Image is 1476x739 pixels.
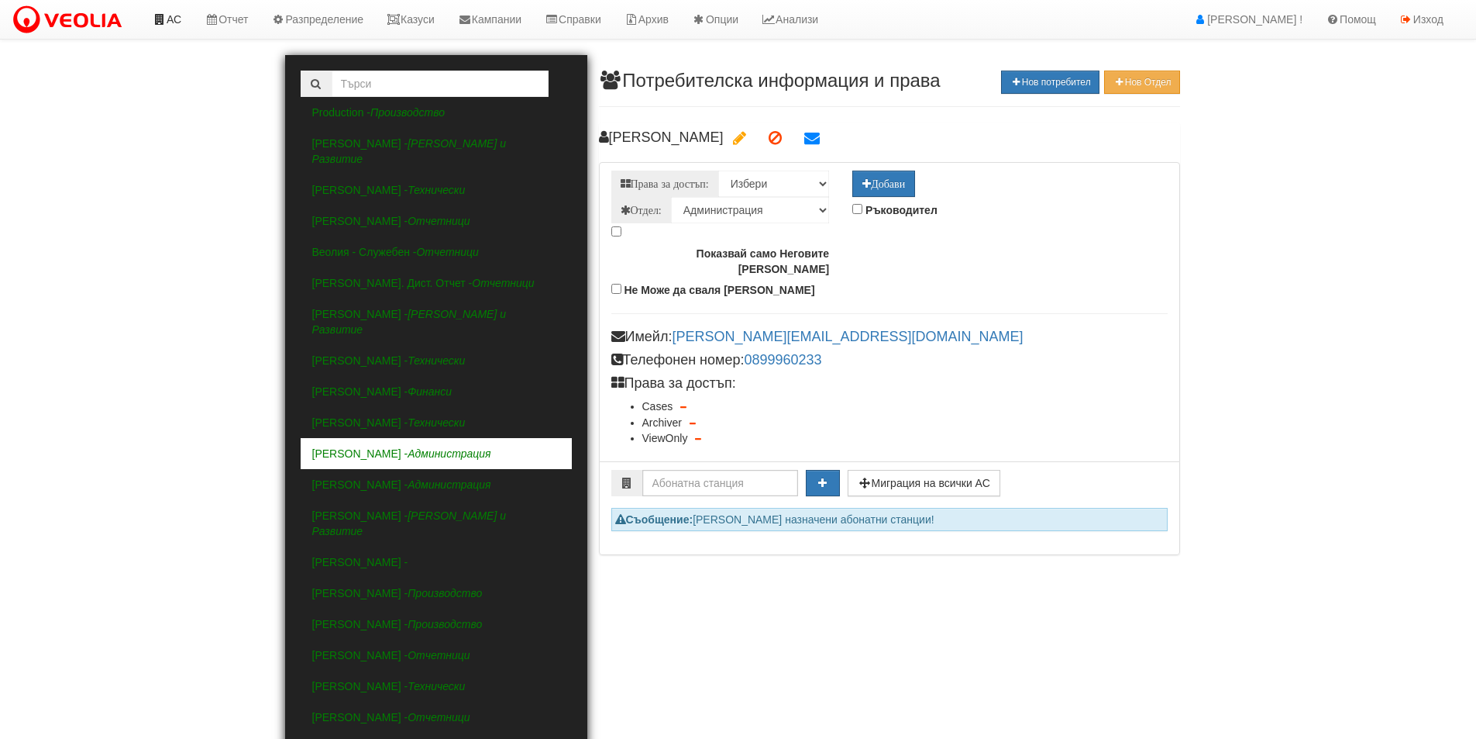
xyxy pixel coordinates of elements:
[301,438,572,469] a: [PERSON_NAME] -
[301,97,572,128] a: Production -
[408,478,490,491] i: Администрация
[301,671,572,702] a: [PERSON_NAME] -
[301,469,572,500] a: [PERSON_NAME] -
[862,178,905,189] i: Добави
[301,578,572,609] a: [PERSON_NAME] -
[312,509,507,537] i: [PERSON_NAME] и Развитие
[408,184,465,196] i: Технически
[301,237,572,268] a: Веолия - Служебен -
[642,470,798,496] input: Абонатна станция
[642,400,673,413] span: Cases
[611,508,1168,531] div: [PERSON_NAME] назначени абонатни станции!
[472,277,534,289] i: Отчетници
[744,352,821,368] a: 0899960233
[312,137,507,165] i: [PERSON_NAME] и Развитие
[301,407,572,438] a: [PERSON_NAME] -
[301,268,572,299] a: [PERSON_NAME]. Дист. Отчет -
[408,618,482,630] i: Производство
[408,680,465,692] i: Технически
[611,353,1168,368] h4: Телефонен номер:
[301,609,572,640] a: [PERSON_NAME] -
[301,640,572,671] a: [PERSON_NAME] -
[408,649,470,661] i: Отчетници
[416,246,478,258] i: Отчетници
[301,128,572,174] a: [PERSON_NAME] -
[370,106,445,119] i: Производство
[624,277,814,298] label: Не Може да сваля [PERSON_NAME]
[672,329,1023,344] a: [PERSON_NAME][EMAIL_ADDRESS][DOMAIN_NAME]
[332,71,549,97] input: Търси
[408,447,490,460] i: Администрация
[611,376,1168,392] h4: Права за достъп:
[599,71,1180,91] h3: Потребителска информация и права
[408,215,470,227] i: Отчетници
[621,178,709,189] i: Права за достъп:
[1104,71,1179,94] a: Нов Отдел
[301,547,572,578] a: [PERSON_NAME] -
[301,376,572,407] a: [PERSON_NAME] -
[408,711,470,723] i: Отчетници
[611,240,830,277] label: Показвай само Неговите [PERSON_NAME]
[408,354,465,367] i: Технически
[599,123,1180,154] h4: [PERSON_NAME]
[408,385,452,398] i: Финанси
[301,299,572,345] a: [PERSON_NAME] -
[852,171,915,197] button: Добави
[1001,71,1099,94] button: Нов потребител
[301,205,572,237] a: [PERSON_NAME] -
[301,500,572,547] a: [PERSON_NAME] -
[621,205,662,216] i: Отдел:
[12,4,129,36] img: VeoliaLogo.png
[408,416,465,429] i: Технически
[611,330,1168,345] h4: Имейл:
[615,513,693,526] strong: Съобщение:
[312,308,507,336] i: [PERSON_NAME] и Развитие
[642,432,688,444] span: ViewOnly
[865,197,938,218] label: Ръководител
[301,174,572,205] a: [PERSON_NAME] -
[848,470,1000,496] button: Миграция на всички АС
[301,345,572,376] a: [PERSON_NAME] -
[301,702,572,733] a: [PERSON_NAME] -
[642,416,682,429] span: Archiver
[408,587,482,599] i: Производство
